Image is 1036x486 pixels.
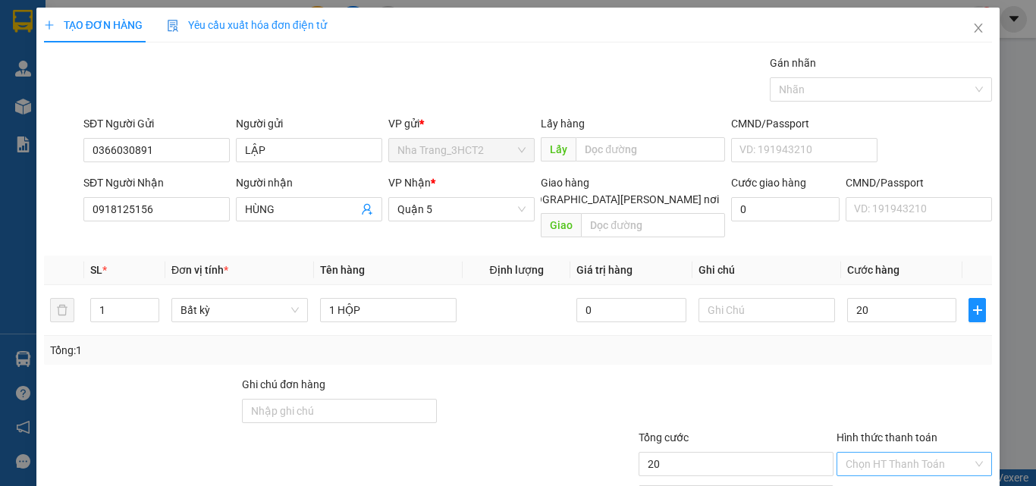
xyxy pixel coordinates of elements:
[165,19,201,55] img: logo.jpg
[93,22,150,93] b: Gửi khách hàng
[581,213,725,237] input: Dọc đường
[127,72,209,91] li: (c) 2017
[489,264,543,276] span: Định lượng
[167,19,327,31] span: Yêu cầu xuất hóa đơn điện tử
[541,137,576,161] span: Lấy
[83,115,230,132] div: SĐT Người Gửi
[397,139,526,161] span: Nha Trang_3HCT2
[320,264,365,276] span: Tên hàng
[236,115,382,132] div: Người gửi
[44,20,55,30] span: plus
[181,299,299,321] span: Bất kỳ
[83,174,230,191] div: SĐT Người Nhận
[236,174,382,191] div: Người nhận
[50,342,401,359] div: Tổng: 1
[90,264,102,276] span: SL
[969,304,985,316] span: plus
[576,298,686,322] input: 0
[731,177,806,189] label: Cước giao hàng
[699,298,835,322] input: Ghi Chú
[576,137,725,161] input: Dọc đường
[969,298,986,322] button: plus
[50,298,74,322] button: delete
[361,203,373,215] span: user-add
[541,118,585,130] span: Lấy hàng
[388,177,431,189] span: VP Nhận
[512,191,725,208] span: [GEOGRAPHIC_DATA][PERSON_NAME] nơi
[846,174,992,191] div: CMND/Passport
[167,20,179,32] img: icon
[847,264,899,276] span: Cước hàng
[320,298,457,322] input: VD: Bàn, Ghế
[541,213,581,237] span: Giao
[576,264,633,276] span: Giá trị hàng
[388,115,535,132] div: VP gửi
[770,57,816,69] label: Gán nhãn
[692,256,841,285] th: Ghi chú
[541,177,589,189] span: Giao hàng
[242,399,437,423] input: Ghi chú đơn hàng
[19,98,83,196] b: Phương Nam Express
[731,197,840,221] input: Cước giao hàng
[44,19,143,31] span: TẠO ĐƠN HÀNG
[837,431,937,444] label: Hình thức thanh toán
[171,264,228,276] span: Đơn vị tính
[397,198,526,221] span: Quận 5
[731,115,877,132] div: CMND/Passport
[639,431,689,444] span: Tổng cước
[127,58,209,70] b: [DOMAIN_NAME]
[972,22,984,34] span: close
[242,378,325,390] label: Ghi chú đơn hàng
[957,8,1000,50] button: Close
